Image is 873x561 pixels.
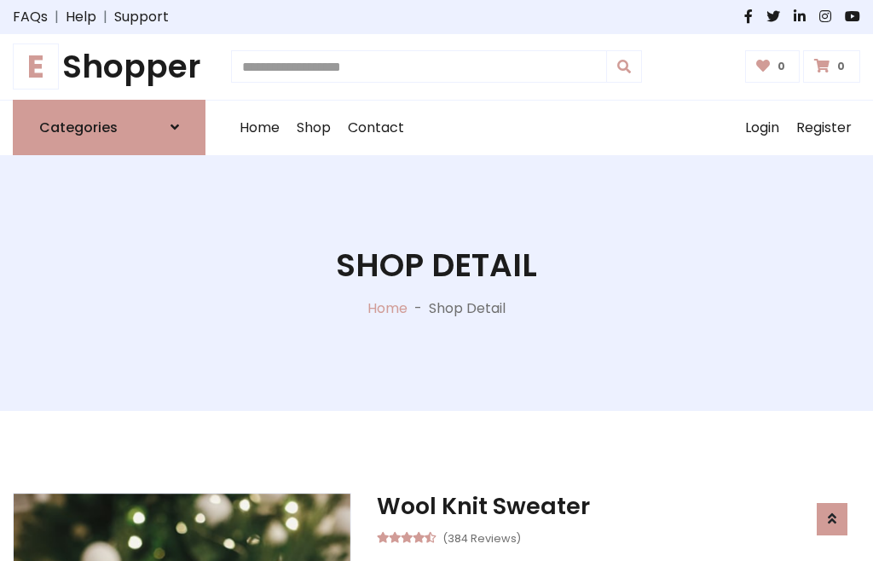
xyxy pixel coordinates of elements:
[408,298,429,319] p: -
[13,48,205,86] h1: Shopper
[13,43,59,90] span: E
[788,101,860,155] a: Register
[13,100,205,155] a: Categories
[377,493,860,520] h3: Wool Knit Sweater
[803,50,860,83] a: 0
[231,101,288,155] a: Home
[96,7,114,27] span: |
[288,101,339,155] a: Shop
[39,119,118,136] h6: Categories
[339,101,413,155] a: Contact
[429,298,506,319] p: Shop Detail
[48,7,66,27] span: |
[13,7,48,27] a: FAQs
[745,50,801,83] a: 0
[367,298,408,318] a: Home
[773,59,789,74] span: 0
[737,101,788,155] a: Login
[13,48,205,86] a: EShopper
[442,527,521,547] small: (384 Reviews)
[336,246,537,285] h1: Shop Detail
[833,59,849,74] span: 0
[114,7,169,27] a: Support
[66,7,96,27] a: Help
